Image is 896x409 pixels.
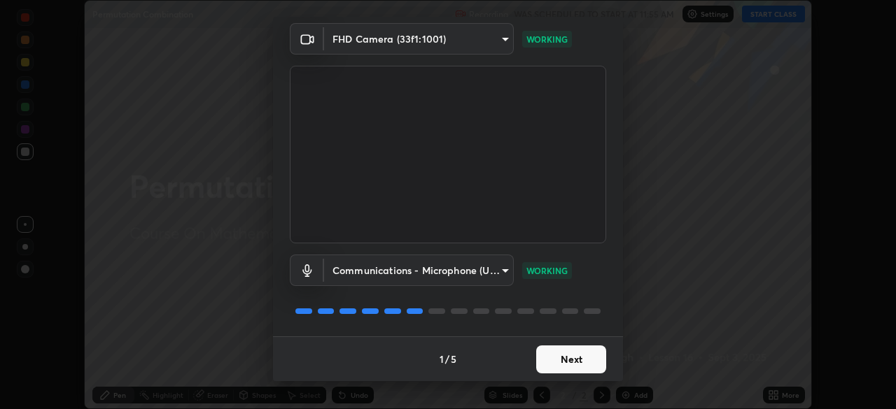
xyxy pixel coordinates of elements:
p: WORKING [526,33,568,45]
h4: 1 [440,352,444,366]
button: Next [536,345,606,373]
h4: 5 [451,352,456,366]
p: WORKING [526,264,568,277]
h4: / [445,352,449,366]
div: FHD Camera (33f1:1001) [324,254,514,286]
div: FHD Camera (33f1:1001) [324,23,514,55]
